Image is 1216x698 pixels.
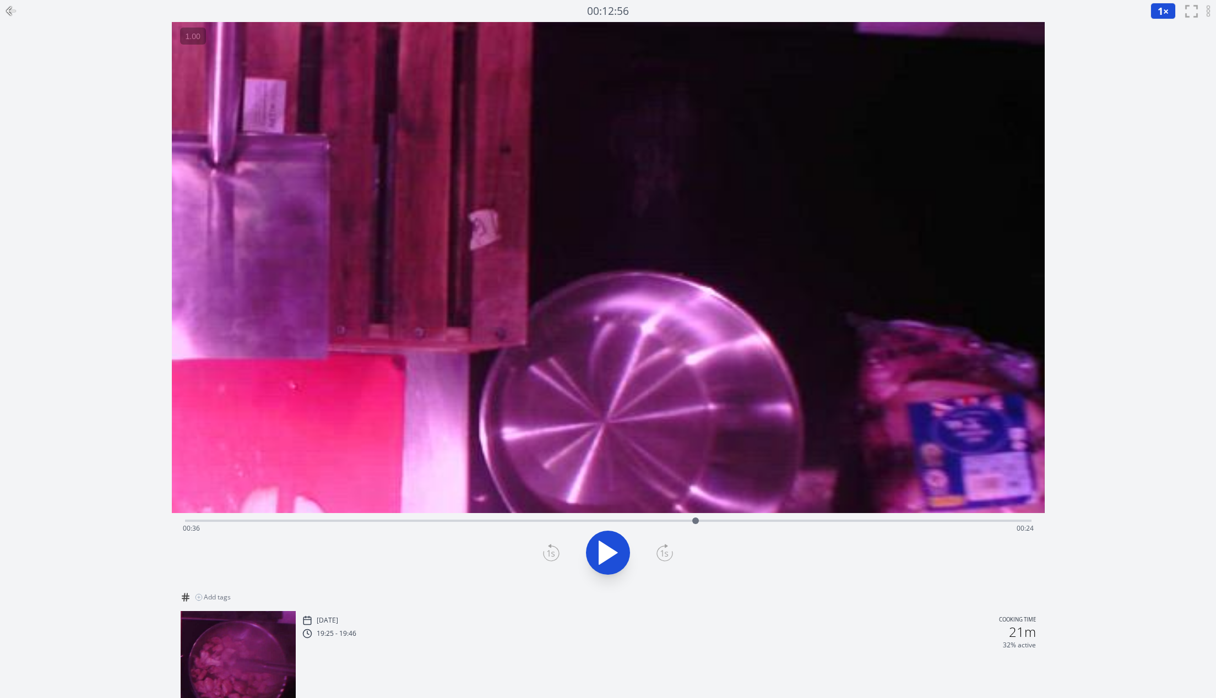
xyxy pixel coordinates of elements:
[317,616,338,625] p: [DATE]
[191,588,235,606] button: Add tags
[587,3,629,19] a: 00:12:56
[1150,3,1176,19] button: 1×
[1009,625,1036,639] h2: 21m
[317,629,356,638] p: 19:25 - 19:46
[1003,641,1036,650] p: 32% active
[1017,523,1034,533] span: 00:24
[204,593,231,602] span: Add tags
[1158,4,1163,18] span: 1
[999,615,1036,625] p: Cooking time
[183,523,200,533] span: 00:36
